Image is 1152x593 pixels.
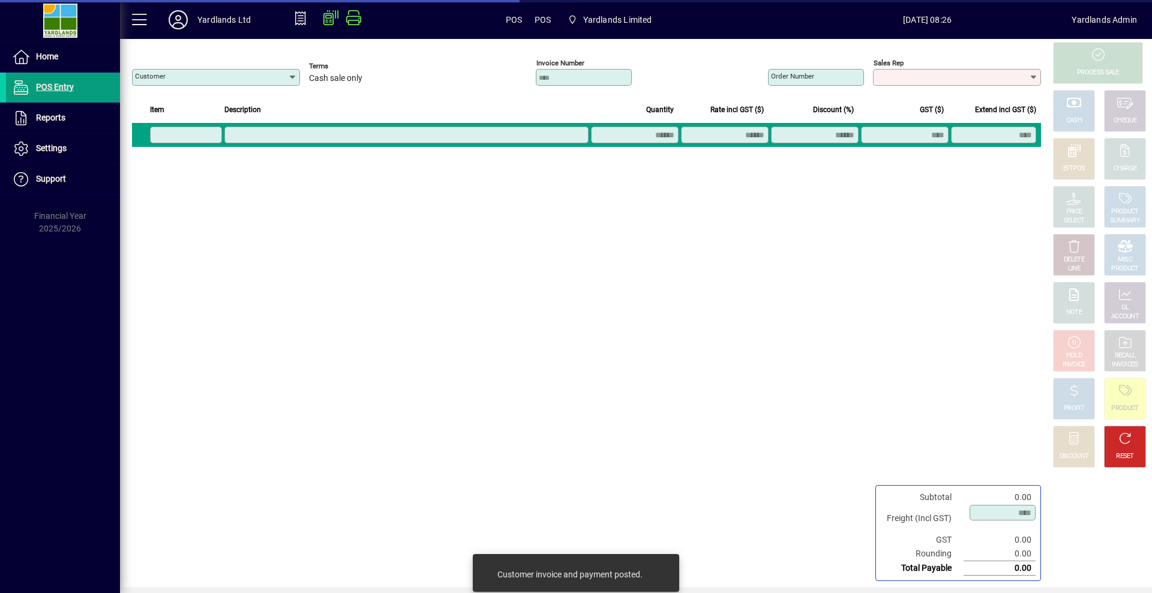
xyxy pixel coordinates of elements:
td: 0.00 [964,533,1036,547]
span: Yardlands Limited [563,9,656,31]
div: Yardlands Admin [1072,10,1137,29]
div: SUMMARY [1110,216,1140,225]
button: Profile [159,9,197,31]
span: Cash sale only [309,74,362,83]
span: [DATE] 08:26 [783,10,1072,29]
div: RECALL [1115,351,1136,360]
span: Rate incl GST ($) [710,103,764,116]
div: CASH [1066,116,1082,125]
mat-label: Invoice number [536,59,584,67]
div: INVOICES [1112,360,1138,369]
span: Settings [36,143,67,153]
span: Description [224,103,261,116]
span: Discount (%) [813,103,854,116]
td: Subtotal [881,490,964,504]
div: LINE [1068,264,1080,273]
span: POS [506,10,523,29]
div: NOTE [1066,308,1082,317]
div: HOLD [1066,351,1082,360]
mat-label: Order number [771,72,814,80]
div: DELETE [1064,255,1084,264]
div: Customer invoice and payment posted. [497,568,643,580]
span: POS [535,10,551,29]
span: Terms [309,62,381,70]
div: CHEQUE [1114,116,1136,125]
div: DISCOUNT [1060,452,1088,461]
td: 0.00 [964,547,1036,561]
a: Reports [6,103,120,133]
div: PRODUCT [1111,207,1138,216]
a: Support [6,164,120,194]
div: GL [1121,303,1129,312]
div: SELECT [1064,216,1085,225]
div: CHARGE [1114,164,1137,173]
td: Rounding [881,547,964,561]
div: PRODUCT [1111,404,1138,413]
mat-label: Sales rep [874,59,904,67]
span: Home [36,52,58,61]
div: INVOICE [1063,360,1085,369]
div: EFTPOS [1063,164,1085,173]
mat-label: Customer [135,72,166,80]
a: Settings [6,134,120,164]
span: Support [36,174,66,183]
div: ACCOUNT [1111,312,1139,321]
td: Total Payable [881,561,964,576]
div: PROCESS SALE [1077,68,1119,77]
span: Quantity [646,103,674,116]
div: RESET [1116,452,1134,461]
a: Home [6,42,120,72]
td: Freight (Incl GST) [881,504,964,533]
td: GST [881,533,964,547]
span: Reports [36,113,65,122]
td: 0.00 [964,561,1036,576]
td: 0.00 [964,490,1036,504]
div: PROFIT [1064,404,1084,413]
div: PRODUCT [1111,264,1138,273]
div: MISC [1118,255,1132,264]
div: Yardlands Ltd [197,10,251,29]
span: Yardlands Limited [583,10,652,29]
span: Item [150,103,164,116]
span: Extend incl GST ($) [975,103,1036,116]
div: PRICE [1066,207,1082,216]
span: GST ($) [920,103,944,116]
span: POS Entry [36,82,74,92]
